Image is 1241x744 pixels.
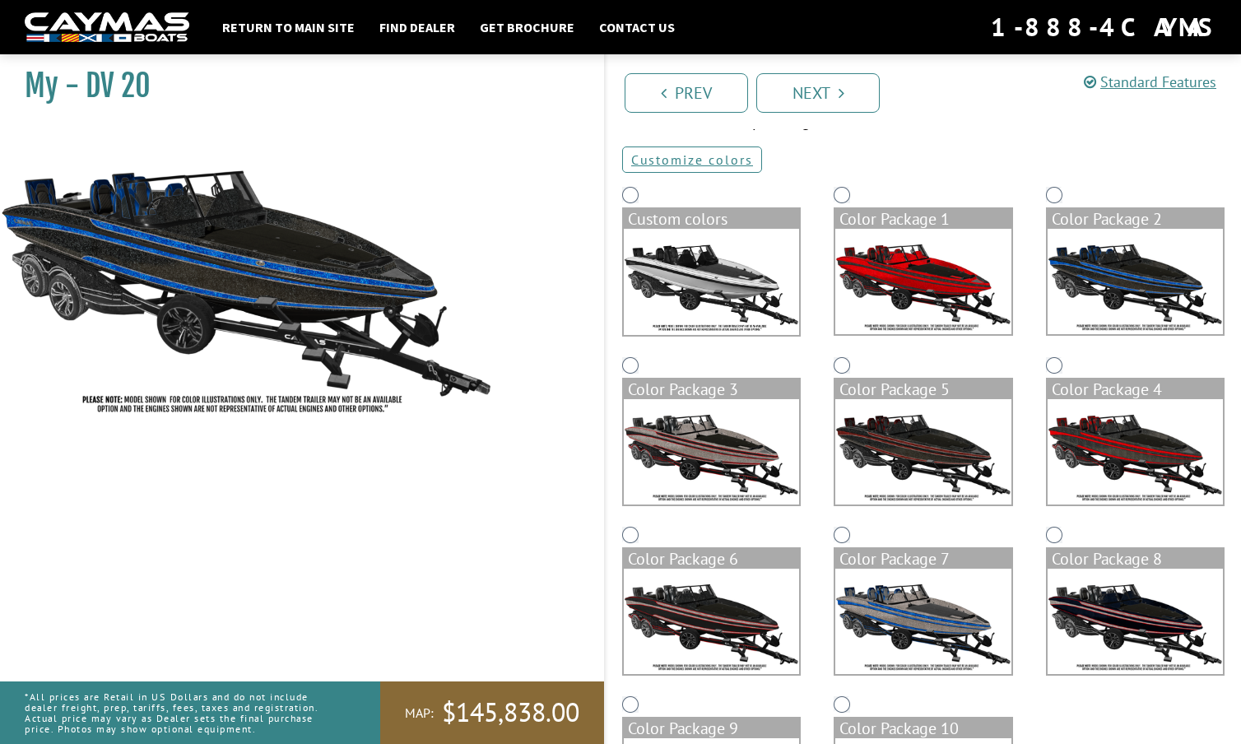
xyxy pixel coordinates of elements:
div: Color Package 1 [835,209,1011,229]
div: Color Package 10 [835,718,1011,738]
div: Color Package 6 [624,549,799,569]
a: Contact Us [591,16,683,38]
a: Standard Features [1084,72,1216,91]
img: color_package_389.png [1048,569,1223,674]
img: color_package_382.png [835,229,1011,334]
a: Return to main site [214,16,363,38]
span: $145,838.00 [442,695,579,730]
img: color_package_383.png [1048,229,1223,334]
div: Color Package 9 [624,718,799,738]
img: color_package_384.png [624,399,799,505]
img: color_package_385.png [835,399,1011,505]
a: Next [756,73,880,113]
img: color_package_387.png [624,569,799,674]
div: Color Package 8 [1048,549,1223,569]
div: Color Package 3 [624,379,799,399]
img: color_package_386.png [1048,399,1223,505]
div: Color Package 2 [1048,209,1223,229]
a: Get Brochure [472,16,583,38]
a: Find Dealer [371,16,463,38]
h1: My - DV 20 [25,67,563,105]
div: Color Package 7 [835,549,1011,569]
div: Color Package 5 [835,379,1011,399]
span: MAP: [405,704,434,722]
p: *All prices are Retail in US Dollars and do not include dealer freight, prep, tariffs, fees, taxe... [25,683,343,743]
img: color_package_388.png [835,569,1011,674]
img: white-logo-c9c8dbefe5ff5ceceb0f0178aa75bf4bb51f6bca0971e226c86eb53dfe498488.png [25,12,189,43]
div: Color Package 4 [1048,379,1223,399]
div: 1-888-4CAYMAS [991,9,1216,45]
a: Prev [625,73,748,113]
a: MAP:$145,838.00 [380,681,604,744]
img: DV22-Base-Layer.png [624,229,799,335]
a: Customize colors [622,146,762,173]
div: Custom colors [624,209,799,229]
ul: Pagination [620,71,1241,113]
